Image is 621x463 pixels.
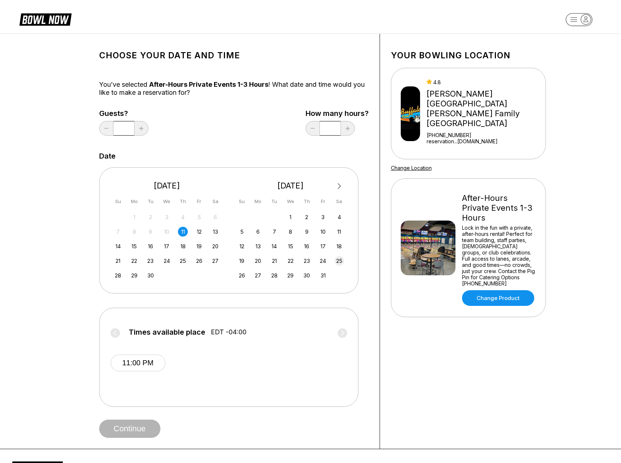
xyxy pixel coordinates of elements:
div: [DATE] [110,181,224,191]
div: [PHONE_NUMBER] [427,132,542,138]
div: Th [302,197,312,206]
div: Mo [129,197,139,206]
div: Choose Saturday, October 4th, 2025 [334,212,344,222]
label: How many hours? [306,109,369,117]
div: month 2025-10 [236,211,345,280]
div: Choose Tuesday, October 28th, 2025 [269,271,279,280]
div: Choose Thursday, October 16th, 2025 [302,241,312,251]
img: Buffaloe Lanes Mebane Family Bowling Center [401,86,420,141]
div: Choose Wednesday, September 17th, 2025 [162,241,172,251]
div: Not available Wednesday, September 10th, 2025 [162,227,172,237]
div: Choose Friday, October 31st, 2025 [318,271,328,280]
div: Choose Wednesday, October 15th, 2025 [286,241,295,251]
div: Choose Wednesday, October 1st, 2025 [286,212,295,222]
div: Tu [145,197,155,206]
div: Not available Saturday, September 6th, 2025 [210,212,220,222]
div: Choose Thursday, September 11th, 2025 [178,227,188,237]
div: Choose Wednesday, October 22nd, 2025 [286,256,295,266]
div: Not available Tuesday, September 9th, 2025 [145,227,155,237]
div: month 2025-09 [112,211,222,280]
div: Sa [334,197,344,206]
div: Choose Saturday, October 11th, 2025 [334,227,344,237]
div: Choose Friday, October 17th, 2025 [318,241,328,251]
div: Choose Sunday, September 14th, 2025 [113,241,123,251]
div: Choose Tuesday, October 7th, 2025 [269,227,279,237]
div: [PERSON_NAME][GEOGRAPHIC_DATA] [PERSON_NAME] Family [GEOGRAPHIC_DATA] [427,89,542,128]
div: Choose Monday, September 22nd, 2025 [129,256,139,266]
div: Choose Wednesday, September 24th, 2025 [162,256,172,266]
div: Choose Sunday, October 12th, 2025 [237,241,247,251]
div: Choose Thursday, September 18th, 2025 [178,241,188,251]
h1: Choose your Date and time [99,50,369,61]
div: Choose Tuesday, October 14th, 2025 [269,241,279,251]
div: Choose Tuesday, September 16th, 2025 [145,241,155,251]
div: Choose Thursday, October 30th, 2025 [302,271,312,280]
div: Choose Friday, September 12th, 2025 [194,227,204,237]
div: Not available Tuesday, September 2nd, 2025 [145,212,155,222]
div: We [286,197,295,206]
a: Change Location [391,165,432,171]
div: Choose Friday, October 3rd, 2025 [318,212,328,222]
div: Not available Friday, September 5th, 2025 [194,212,204,222]
div: Choose Friday, September 26th, 2025 [194,256,204,266]
div: Choose Saturday, September 20th, 2025 [210,241,220,251]
img: After-Hours Private Events 1-3 Hours [401,221,455,275]
div: Choose Sunday, October 19th, 2025 [237,256,247,266]
div: Choose Monday, September 29th, 2025 [129,271,139,280]
div: Choose Wednesday, October 29th, 2025 [286,271,295,280]
div: Not available Thursday, September 4th, 2025 [178,212,188,222]
div: Choose Saturday, October 18th, 2025 [334,241,344,251]
div: Not available Monday, September 8th, 2025 [129,227,139,237]
div: Choose Saturday, October 25th, 2025 [334,256,344,266]
span: Times available place [129,328,205,336]
div: Choose Sunday, September 21st, 2025 [113,256,123,266]
div: Choose Sunday, October 5th, 2025 [237,227,247,237]
a: reservation...[DOMAIN_NAME] [427,138,542,144]
div: Choose Monday, October 20th, 2025 [253,256,263,266]
div: Su [237,197,247,206]
div: Choose Thursday, September 25th, 2025 [178,256,188,266]
button: 11:00 PM [110,354,166,371]
div: [DATE] [234,181,347,191]
div: Choose Tuesday, October 21st, 2025 [269,256,279,266]
div: Fr [194,197,204,206]
div: You’ve selected ! What date and time would you like to make a reservation for? [99,81,369,97]
div: Choose Thursday, October 2nd, 2025 [302,212,312,222]
div: Choose Friday, September 19th, 2025 [194,241,204,251]
div: Not available Sunday, September 7th, 2025 [113,227,123,237]
div: Su [113,197,123,206]
div: After-Hours Private Events 1-3 Hours [462,193,536,223]
h1: Your bowling location [391,50,546,61]
div: Not available Wednesday, September 3rd, 2025 [162,212,172,222]
div: Choose Sunday, September 28th, 2025 [113,271,123,280]
div: Choose Friday, October 10th, 2025 [318,227,328,237]
div: Choose Wednesday, October 8th, 2025 [286,227,295,237]
div: Not available Monday, September 1st, 2025 [129,212,139,222]
div: Choose Tuesday, September 30th, 2025 [145,271,155,280]
div: Choose Monday, October 6th, 2025 [253,227,263,237]
span: After-Hours Private Events 1-3 Hours [149,81,268,88]
div: Choose Monday, October 13th, 2025 [253,241,263,251]
div: Choose Saturday, September 27th, 2025 [210,256,220,266]
div: Choose Thursday, October 9th, 2025 [302,227,312,237]
div: Lock in the fun with a private, after-hours rental! Perfect for team building, staff parties, [DE... [462,225,536,287]
div: Tu [269,197,279,206]
div: Choose Tuesday, September 23rd, 2025 [145,256,155,266]
div: Choose Friday, October 24th, 2025 [318,256,328,266]
a: Change Product [462,290,534,306]
div: We [162,197,172,206]
span: EDT -04:00 [211,328,247,336]
button: Next Month [334,180,345,192]
label: Guests? [99,109,148,117]
label: Date [99,152,116,160]
div: Th [178,197,188,206]
div: Choose Monday, September 15th, 2025 [129,241,139,251]
div: 4.8 [427,79,542,85]
div: Mo [253,197,263,206]
div: Sa [210,197,220,206]
div: Choose Monday, October 27th, 2025 [253,271,263,280]
div: Choose Thursday, October 23rd, 2025 [302,256,312,266]
div: Choose Saturday, September 13th, 2025 [210,227,220,237]
div: Choose Sunday, October 26th, 2025 [237,271,247,280]
div: Fr [318,197,328,206]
